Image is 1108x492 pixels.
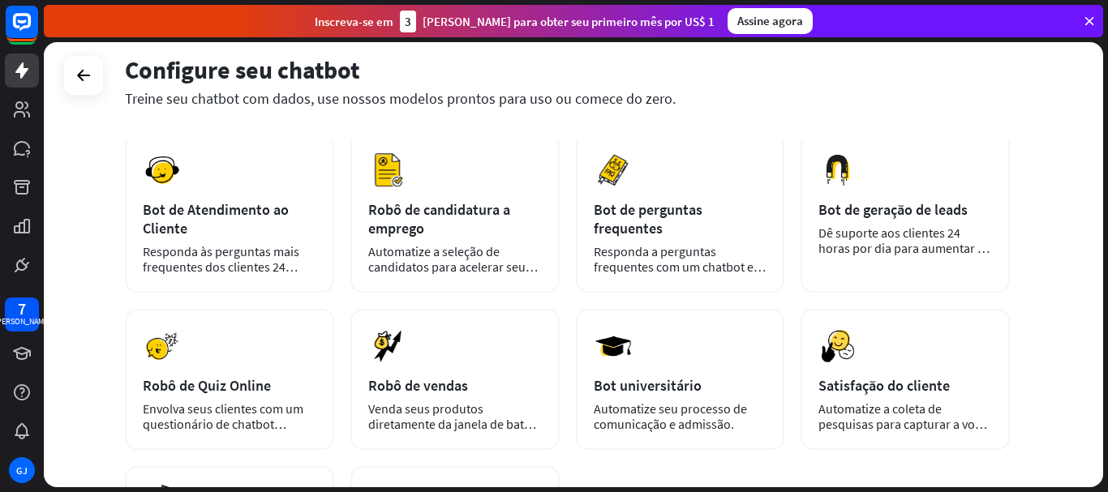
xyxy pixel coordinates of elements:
[13,6,62,55] button: Abra o widget de bate-papo do LiveChat
[368,376,468,395] font: Robô de vendas
[818,376,950,395] font: Satisfação do cliente
[5,297,39,332] a: 7 [PERSON_NAME]
[125,54,359,85] font: Configure seu chatbot
[143,243,305,306] font: Responda às perguntas mais frequentes dos clientes 24 horas por dia, 7 [PERSON_NAME] por semana.
[315,14,393,29] font: Inscreva-se em
[125,89,676,108] font: Treine seu chatbot com dados, use nossos modelos prontos para uso ou comece do zero.
[143,200,289,237] font: Bot de Atendimento ao Cliente
[818,225,990,272] font: Dê suporte aos clientes 24 horas por dia para aumentar as vendas.
[818,200,968,219] font: Bot de geração de leads
[594,200,702,237] font: Bot de perguntas frequentes
[368,400,536,447] font: Venda seus produtos diretamente da janela de bate-papo
[594,400,747,432] font: Automatize seu processo de comunicação e admissão.
[18,298,26,319] font: 7
[405,14,411,29] font: 3
[594,376,702,395] font: Bot universitário
[594,243,766,290] font: Responda a perguntas frequentes com um chatbot e economize seu tempo.
[368,243,538,290] font: Automatize a seleção de candidatos para acelerar seu processo de contratação.
[368,200,510,237] font: Robô de candidatura a emprego
[818,400,990,447] font: Automatize a coleta de pesquisas para capturar a voz e as opiniões dos seus clientes.
[143,400,303,463] font: Envolva seus clientes com um questionário de chatbot adaptado às suas necessidades.
[16,464,28,477] font: GJ
[143,376,271,395] font: Robô de Quiz Online
[423,14,715,29] font: [PERSON_NAME] para obter seu primeiro mês por US$ 1
[737,13,803,28] font: Assine agora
